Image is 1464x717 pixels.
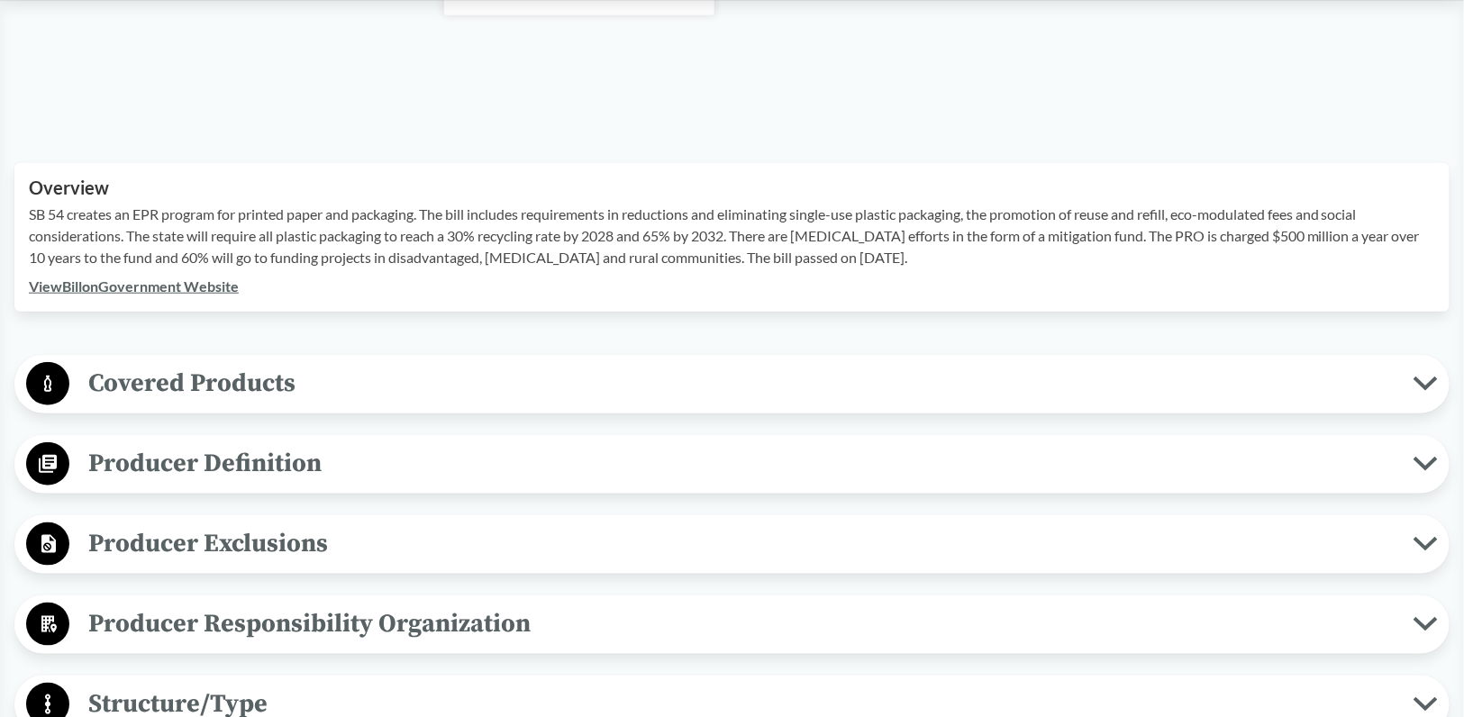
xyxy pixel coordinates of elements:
[69,363,1414,404] span: Covered Products
[69,443,1414,484] span: Producer Definition
[29,204,1435,268] p: SB 54 creates an EPR program for printed paper and packaging. The bill includes requirements in r...
[69,523,1414,564] span: Producer Exclusions
[69,604,1414,644] span: Producer Responsibility Organization
[29,177,1435,198] h2: Overview
[29,277,239,295] a: ViewBillonGovernment Website
[21,602,1443,648] button: Producer Responsibility Organization
[21,522,1443,567] button: Producer Exclusions
[21,441,1443,487] button: Producer Definition
[21,361,1443,407] button: Covered Products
